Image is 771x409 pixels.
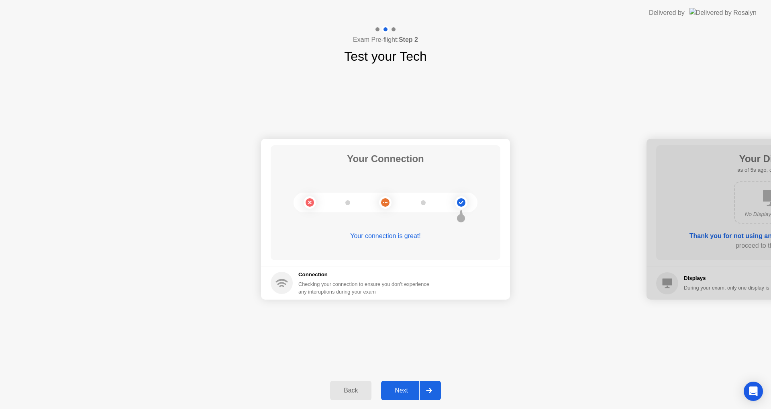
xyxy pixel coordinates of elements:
[330,381,371,400] button: Back
[383,387,419,394] div: Next
[347,152,424,166] h1: Your Connection
[353,35,418,45] h4: Exam Pre-flight:
[744,382,763,401] div: Open Intercom Messenger
[649,8,685,18] div: Delivered by
[332,387,369,394] div: Back
[381,381,441,400] button: Next
[344,47,427,66] h1: Test your Tech
[298,271,434,279] h5: Connection
[298,280,434,296] div: Checking your connection to ensure you don’t experience any interuptions during your exam
[689,8,757,17] img: Delivered by Rosalyn
[399,36,418,43] b: Step 2
[271,231,500,241] div: Your connection is great!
